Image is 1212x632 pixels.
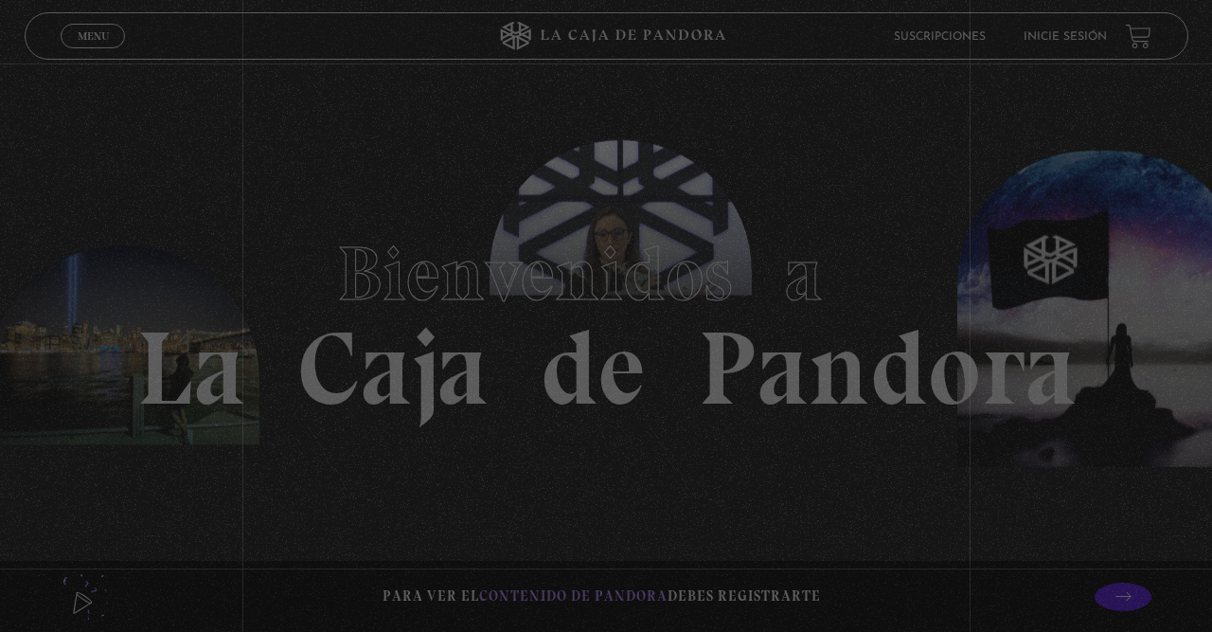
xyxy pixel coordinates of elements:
[136,212,1077,421] h1: La Caja de Pandora
[1024,31,1107,43] a: Inicie sesión
[71,46,116,60] span: Cerrar
[894,31,986,43] a: Suscripciones
[479,587,668,605] span: contenido de Pandora
[1126,24,1151,49] a: View your shopping cart
[383,584,821,609] p: Para ver el debes registrarte
[78,30,109,42] span: Menu
[337,228,875,319] span: Bienvenidos a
